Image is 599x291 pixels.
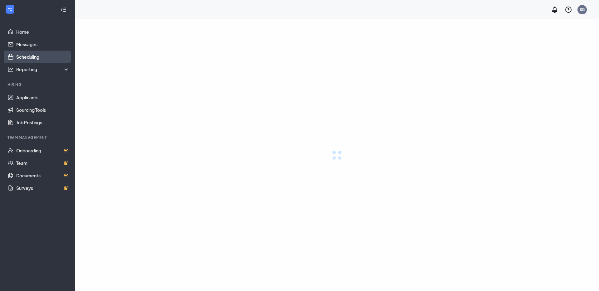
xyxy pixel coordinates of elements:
a: DocumentsCrown [16,169,70,182]
a: Scheduling [16,51,70,63]
svg: WorkstreamLogo [7,6,13,12]
div: Hiring [7,82,68,87]
div: Team Management [7,135,68,140]
a: Job Postings [16,116,70,129]
svg: Notifications [551,6,558,13]
a: SurveysCrown [16,182,70,194]
svg: QuestionInfo [565,6,572,13]
div: Reporting [16,66,70,72]
a: Applicants [16,91,70,104]
a: Sourcing Tools [16,104,70,116]
svg: Collapse [60,7,66,13]
a: OnboardingCrown [16,144,70,157]
svg: Analysis [7,66,14,72]
a: TeamCrown [16,157,70,169]
a: Home [16,26,70,38]
a: Messages [16,38,70,51]
div: SB [580,7,585,12]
